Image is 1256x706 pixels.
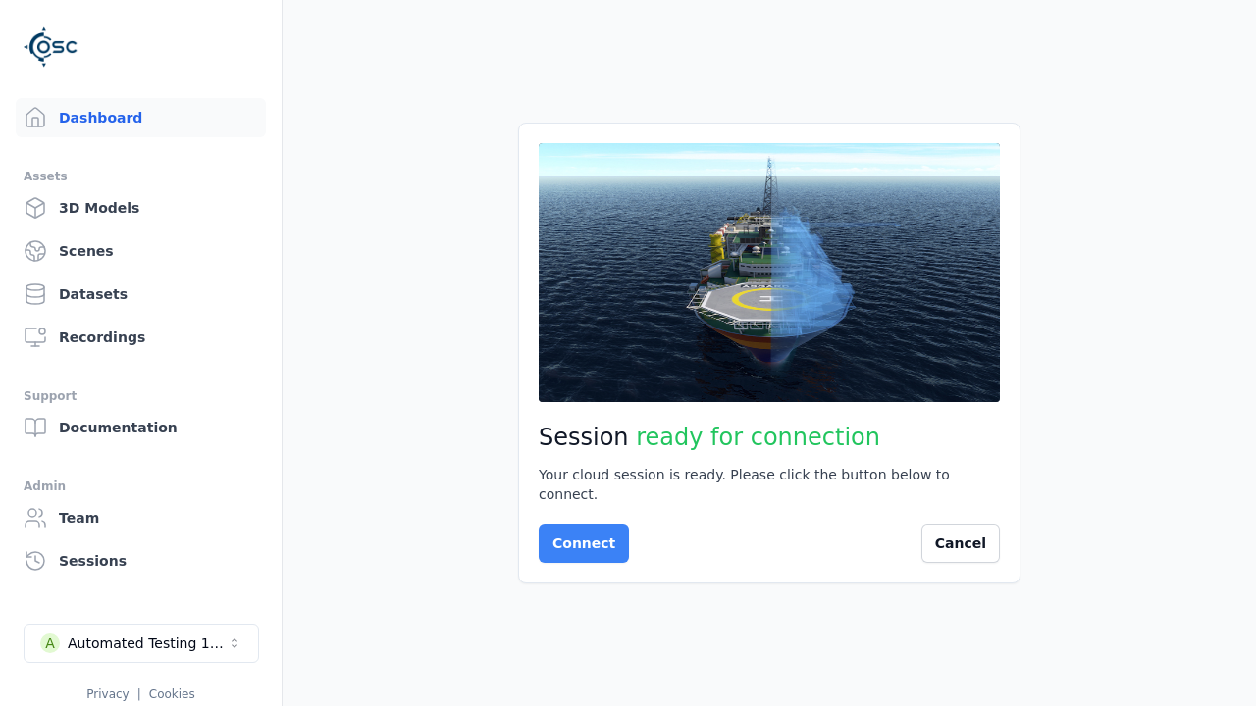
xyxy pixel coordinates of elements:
[16,541,266,580] a: Sessions
[137,687,141,701] span: |
[16,98,266,137] a: Dashboard
[24,384,258,408] div: Support
[16,275,266,314] a: Datasets
[539,422,1000,453] h2: Session
[16,318,266,357] a: Recordings
[16,408,266,447] a: Documentation
[539,524,629,563] button: Connect
[636,424,880,451] span: ready for connection
[68,633,227,653] div: Automated Testing 1 - Playwright
[921,524,1000,563] button: Cancel
[40,633,60,653] div: A
[16,498,266,537] a: Team
[24,20,78,75] img: Logo
[24,624,259,663] button: Select a workspace
[86,687,129,701] a: Privacy
[24,165,258,188] div: Assets
[16,231,266,271] a: Scenes
[24,475,258,498] div: Admin
[539,465,1000,504] div: Your cloud session is ready. Please click the button below to connect.
[16,188,266,227] a: 3D Models
[149,687,195,701] a: Cookies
